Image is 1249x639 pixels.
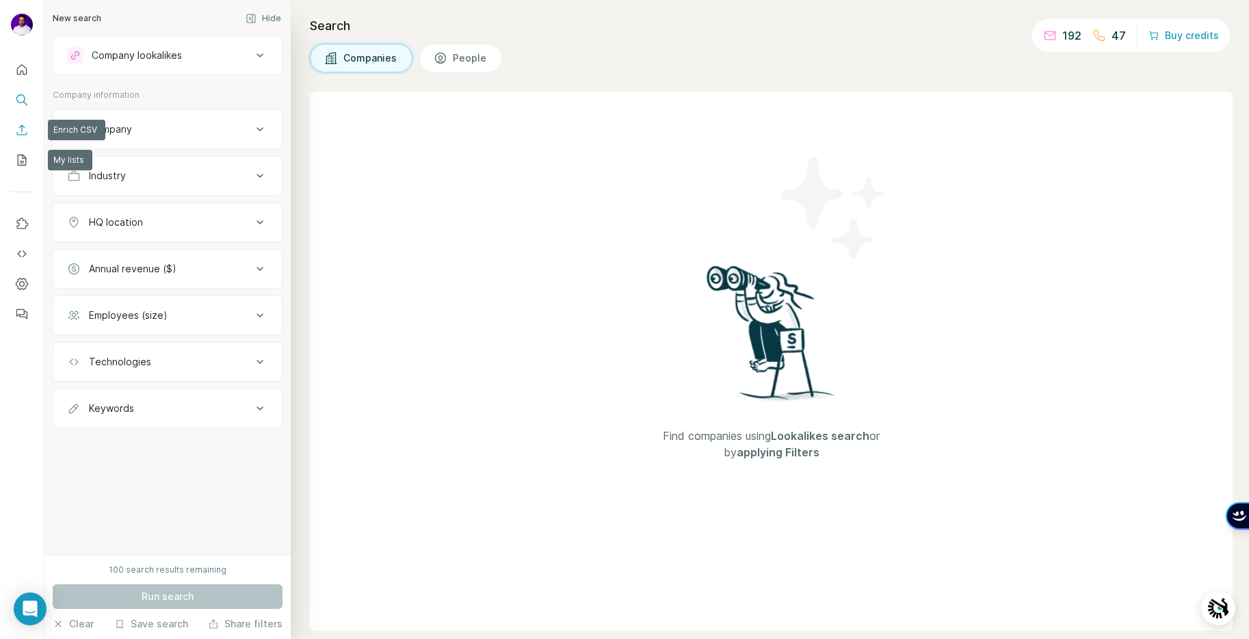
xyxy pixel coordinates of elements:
button: Search [11,88,33,112]
span: Find companies using or by [648,428,895,460]
button: Annual revenue ($) [53,252,282,285]
div: Open Intercom Messenger [14,592,47,625]
div: Company [89,122,132,136]
button: Use Surfe on LinkedIn [11,211,33,236]
button: Company lookalikes [53,39,282,72]
button: Company [53,113,282,146]
div: New search [53,12,101,25]
p: Company information [53,89,282,101]
span: applying Filters [737,445,819,459]
div: Technologies [89,355,151,369]
button: Use Surfe API [11,242,33,266]
button: HQ location [53,206,282,239]
button: Share filters [208,617,282,631]
button: Dashboard [11,272,33,296]
img: Avatar [11,14,33,36]
button: Technologies [53,345,282,378]
button: Feedback [11,302,33,326]
p: 47 [1112,27,1126,44]
button: Buy credits [1148,26,1219,45]
div: Annual revenue ($) [89,262,176,276]
span: Companies [343,51,398,65]
p: 192 [1062,27,1081,44]
div: 100 search results remaining [109,564,226,576]
div: Keywords [89,402,134,415]
div: Company lookalikes [92,49,182,62]
button: Clear [53,617,94,631]
button: Keywords [53,392,282,425]
div: Industry [89,169,126,183]
img: Surfe Illustration - Stars [772,146,895,270]
button: Enrich CSV [11,118,33,142]
button: Employees (size) [53,299,282,332]
button: Save search [114,617,188,631]
button: Quick start [11,57,33,82]
h4: Search [310,16,1233,36]
span: Lookalikes search [771,429,869,443]
div: HQ location [89,216,143,229]
button: Hide [236,8,291,29]
span: People [453,51,488,65]
button: My lists [11,148,33,172]
button: Industry [53,159,282,192]
div: Employees (size) [89,309,168,322]
img: Surfe Illustration - Woman searching with binoculars [700,262,843,415]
